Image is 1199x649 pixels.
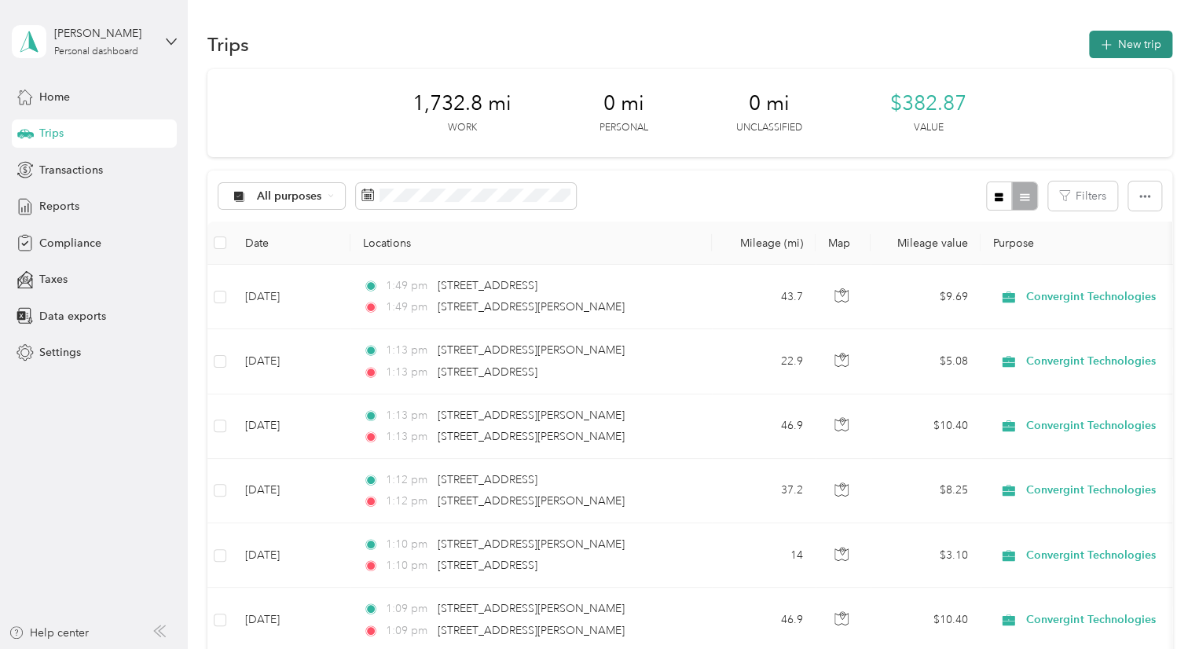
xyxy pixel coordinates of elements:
span: 1:13 pm [385,342,430,359]
span: Convergint Technologies [1026,288,1170,306]
span: [STREET_ADDRESS][PERSON_NAME] [438,430,625,443]
p: Unclassified [736,121,802,135]
td: $9.69 [871,265,981,329]
span: Convergint Technologies [1026,353,1170,370]
iframe: Everlance-gr Chat Button Frame [1111,561,1199,649]
td: [DATE] [233,459,350,523]
span: 0 mi [749,91,790,116]
span: [STREET_ADDRESS][PERSON_NAME] [438,624,625,637]
td: [DATE] [233,329,350,394]
h1: Trips [207,36,249,53]
span: 1:12 pm [385,471,430,489]
span: 1:49 pm [385,277,430,295]
span: 1:13 pm [385,428,430,445]
th: Date [233,222,350,265]
td: $8.25 [871,459,981,523]
span: Home [39,89,70,105]
button: Filters [1048,181,1117,211]
span: Compliance [39,235,101,251]
div: Personal dashboard [54,47,138,57]
button: New trip [1089,31,1172,58]
span: [STREET_ADDRESS][PERSON_NAME] [438,602,625,615]
td: $10.40 [871,394,981,459]
td: [DATE] [233,523,350,588]
td: 22.9 [712,329,816,394]
span: [STREET_ADDRESS] [438,279,537,292]
span: Convergint Technologies [1026,547,1170,564]
span: [STREET_ADDRESS][PERSON_NAME] [438,343,625,357]
span: [STREET_ADDRESS] [438,559,537,572]
span: 1:13 pm [385,364,430,381]
span: 1:09 pm [385,622,430,640]
td: 14 [712,523,816,588]
span: Convergint Technologies [1026,417,1170,434]
span: 1:13 pm [385,407,430,424]
span: [STREET_ADDRESS][PERSON_NAME] [438,537,625,551]
td: [DATE] [233,265,350,329]
td: 46.9 [712,394,816,459]
span: Trips [39,125,64,141]
th: Mileage (mi) [712,222,816,265]
td: 43.7 [712,265,816,329]
td: $3.10 [871,523,981,588]
div: [PERSON_NAME] [54,25,152,42]
span: Convergint Technologies [1026,611,1170,629]
span: 0 mi [603,91,644,116]
span: Settings [39,344,81,361]
span: [STREET_ADDRESS] [438,473,537,486]
span: Transactions [39,162,103,178]
th: Locations [350,222,712,265]
span: 1:09 pm [385,600,430,618]
p: Value [914,121,944,135]
span: 1,732.8 mi [412,91,511,116]
td: [DATE] [233,394,350,459]
span: [STREET_ADDRESS] [438,365,537,379]
p: Personal [599,121,648,135]
span: Reports [39,198,79,214]
span: 1:12 pm [385,493,430,510]
span: Taxes [39,271,68,288]
span: $382.87 [890,91,966,116]
span: 1:49 pm [385,299,430,316]
th: Mileage value [871,222,981,265]
p: Work [448,121,477,135]
th: Map [816,222,871,265]
span: 1:10 pm [385,557,430,574]
button: Help center [9,625,89,641]
span: [STREET_ADDRESS][PERSON_NAME] [438,409,625,422]
span: Data exports [39,308,106,324]
td: $5.08 [871,329,981,394]
span: [STREET_ADDRESS][PERSON_NAME] [438,494,625,508]
span: [STREET_ADDRESS][PERSON_NAME] [438,300,625,313]
td: 37.2 [712,459,816,523]
span: 1:10 pm [385,536,430,553]
span: Convergint Technologies [1026,482,1170,499]
span: All purposes [257,191,322,202]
